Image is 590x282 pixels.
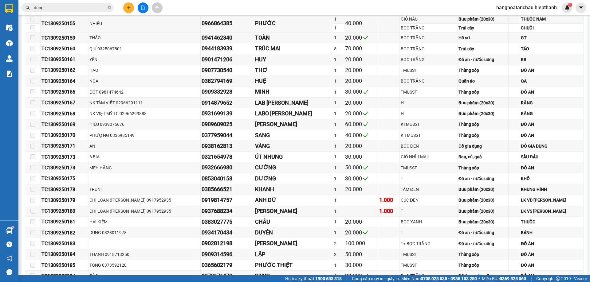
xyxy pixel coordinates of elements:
[254,15,333,33] td: PHƯỚC
[254,184,333,195] td: KHANH
[334,45,343,52] div: 5
[41,43,88,54] td: TC1309250160
[521,251,582,258] div: ĐỒ ĂN
[254,173,333,184] td: DƯƠNG
[458,229,507,236] div: Đồ ăn - nước uống
[108,5,111,11] span: close-circle
[254,54,333,65] td: HUY
[458,251,507,258] div: Thùng xốp
[578,5,584,10] span: caret-down
[89,218,199,225] div: HAI KIẾM
[254,87,333,97] td: MINH
[89,89,199,95] div: ĐỌT 0981474642
[458,16,507,22] div: Bưu phẩm (20x30)
[41,217,88,227] td: TC1309250181
[334,25,343,31] div: 1
[254,119,333,130] td: HOÀNG HUY
[458,56,507,63] div: Đồ ăn - nước uống
[521,121,582,128] div: ĐỒ ĂN
[41,186,87,193] div: TC1309250178
[202,120,253,129] div: 0909609025
[334,218,343,225] div: 1
[89,67,199,74] div: HÀO
[458,240,507,247] div: Đồ ăn - nước uống
[41,196,87,204] div: TC1309250179
[202,163,253,172] div: 0932666980
[363,230,368,235] span: check
[202,19,253,28] div: 0966864385
[458,67,507,74] div: Thùng xốp
[201,130,254,141] td: 0377959044
[6,241,12,247] span: question-circle
[89,20,199,27] div: NHIỀU
[6,71,13,77] img: solution-icon
[255,87,332,96] div: MINH
[458,186,507,193] div: Bưu phẩm (20x30)
[127,6,131,10] span: plus
[41,227,88,238] td: TC1309250182
[401,34,456,41] div: BỌC TRẮNG
[202,55,253,64] div: 0901471206
[202,218,253,226] div: 0383027775
[521,67,582,74] div: ĐỒ ĂN
[41,152,88,162] td: TC1309250173
[41,20,87,27] div: TC1309250155
[41,131,87,139] div: TC1309250170
[521,197,582,203] div: LK VD [PERSON_NAME]
[41,153,87,161] div: TC1309250173
[401,121,456,128] div: KTMUSST
[458,45,507,52] div: Trái cây
[41,206,88,217] td: TC1309250180
[202,33,253,42] div: 0941462340
[201,43,254,54] td: 0944183939
[363,165,368,171] span: check
[89,121,199,128] div: HIẾU 0939075676
[41,164,87,172] div: TC1309250174
[201,33,254,43] td: 0941462340
[401,25,456,31] div: BỌC TRẮNG
[458,208,507,214] div: Bưu phẩm (20x30)
[41,34,87,42] div: TC1309250159
[255,250,332,259] div: LẬP
[201,65,254,76] td: 0907730540
[254,227,333,238] td: DUYÊN
[458,99,507,106] div: Bưu phẩm (20x30)
[41,229,87,237] div: TC1309250182
[401,186,456,193] div: TẤM ĐEN
[41,207,87,215] div: TC1309250180
[41,98,88,108] td: TC1309250167
[458,25,507,31] div: Trái cây
[89,229,199,236] div: DUNG 0328011978
[202,250,253,259] div: 0909314596
[6,25,13,31] img: warehouse-icon
[521,56,582,63] div: BB
[41,195,88,206] td: TC1309250179
[363,35,368,41] span: check
[41,87,88,97] td: TC1309250166
[334,110,343,117] div: 1
[334,164,343,171] div: 1
[401,143,456,149] div: BỌC ĐEN
[255,153,332,161] div: ÚT NHUNG
[41,173,88,184] td: TC1309250175
[41,99,87,106] div: TC1309250167
[41,142,87,150] div: TC1309250171
[521,110,582,117] div: RĂNG
[254,98,333,108] td: LAB LÊ KHẢI
[458,34,507,41] div: Hồ sơ
[41,88,87,96] div: TC1309250166
[201,76,254,87] td: 0382794169
[255,163,332,172] div: CƯỜNG
[345,250,377,259] div: 50.000
[202,142,253,150] div: 0938162813
[401,67,456,74] div: TMUSST
[201,162,254,173] td: 0932666980
[255,33,332,42] div: TOÀN
[89,153,199,160] div: 6 BIA
[41,162,88,173] td: TC1309250174
[401,16,456,22] div: GIỎ NÂU
[521,208,582,214] div: LK VS [PERSON_NAME]
[89,164,199,171] div: MEH HẰNG
[564,5,570,10] img: icon-new-feature
[254,206,333,217] td: HUY THUẬN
